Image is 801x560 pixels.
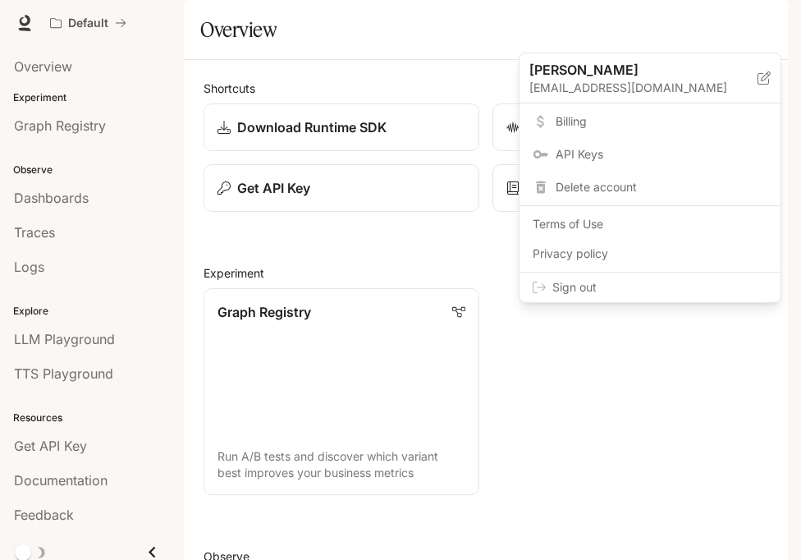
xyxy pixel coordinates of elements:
div: Delete account [523,172,777,202]
a: API Keys [523,140,777,169]
span: Terms of Use [533,216,767,232]
a: Terms of Use [523,209,777,239]
span: Billing [556,113,767,130]
span: Privacy policy [533,246,767,262]
p: [PERSON_NAME] [529,60,731,80]
span: API Keys [556,146,767,163]
span: Sign out [552,279,767,296]
span: Delete account [556,179,767,195]
a: Privacy policy [523,239,777,269]
a: Billing [523,107,777,136]
p: [EMAIL_ADDRESS][DOMAIN_NAME] [529,80,758,96]
div: [PERSON_NAME][EMAIL_ADDRESS][DOMAIN_NAME] [520,53,780,103]
div: Sign out [520,273,780,302]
